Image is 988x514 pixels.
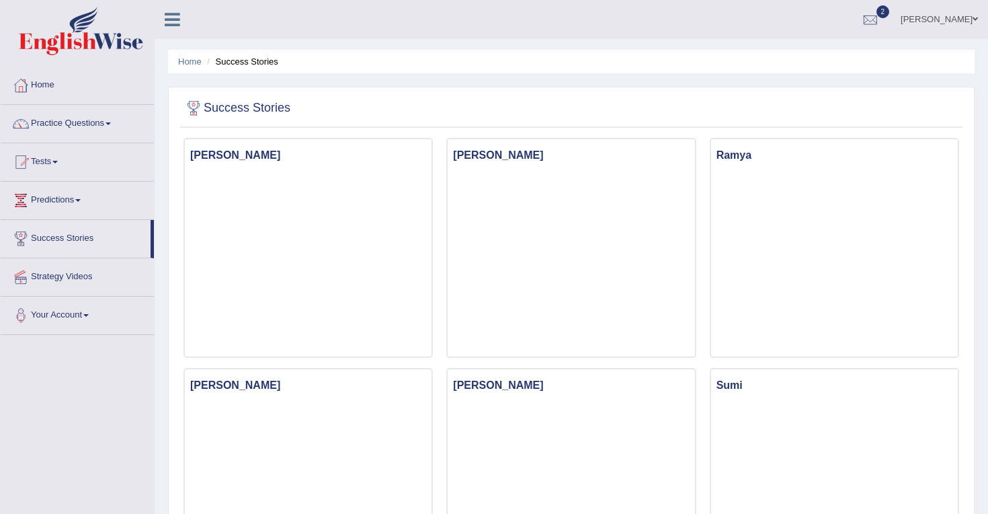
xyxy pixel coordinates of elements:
[448,376,694,395] h3: [PERSON_NAME]
[183,98,290,118] h2: Success Stories
[1,220,151,254] a: Success Stories
[178,57,202,67] a: Home
[1,258,154,292] a: Strategy Videos
[185,376,431,395] h3: [PERSON_NAME]
[185,146,431,165] h3: [PERSON_NAME]
[711,146,958,165] h3: Ramya
[1,182,154,215] a: Predictions
[448,146,694,165] h3: [PERSON_NAME]
[1,67,154,100] a: Home
[1,143,154,177] a: Tests
[1,297,154,330] a: Your Account
[876,5,890,18] span: 2
[711,376,958,395] h3: Sumi
[204,55,278,68] li: Success Stories
[1,105,154,139] a: Practice Questions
